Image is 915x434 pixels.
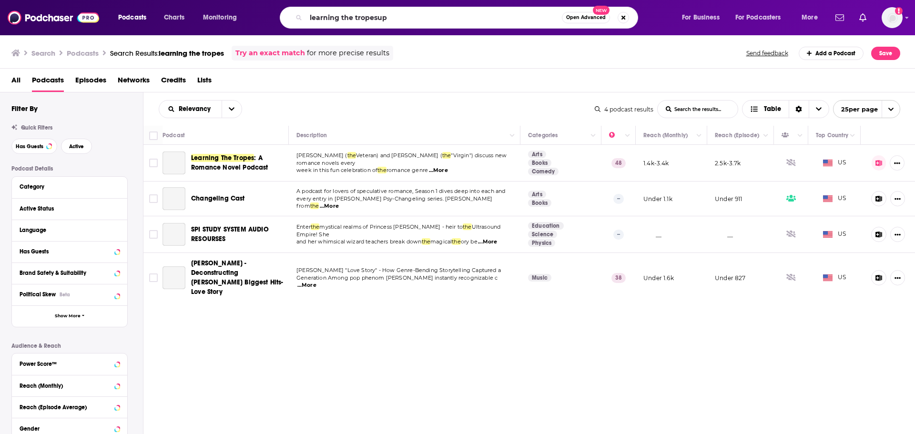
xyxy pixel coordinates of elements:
[197,72,212,92] span: Lists
[296,267,501,273] span: [PERSON_NAME] "Love Story" - How Genre-Bending Storytelling Captured a
[823,273,846,283] span: US
[377,167,386,173] span: the
[11,139,57,154] button: Has Guests
[693,130,705,141] button: Column Actions
[16,144,43,149] span: Has Guests
[296,152,347,159] span: [PERSON_NAME] (
[296,152,507,166] span: "Virgin") discuss new romance novels every
[296,167,377,173] span: week in this fun celebration of
[643,231,661,239] p: __
[110,49,224,58] a: Search Results:learning the tropes
[21,124,52,131] span: Quick Filters
[75,72,106,92] span: Episodes
[163,223,185,246] a: SPI STUDY SYSTEM AUDIO RESOURSES
[20,383,112,389] div: Reach (Monthly)
[823,158,846,168] span: US
[729,10,795,25] button: open menu
[163,130,185,141] div: Podcast
[296,195,492,210] span: every entry in [PERSON_NAME] Psy-Changeling series. [PERSON_NAME] from
[609,130,622,141] div: Power Score
[11,165,128,172] p: Podcast Details
[163,266,185,289] a: Taylor Swift -Deconstructing Taylor Swift's Biggest Hits- Love Story
[682,11,720,24] span: For Business
[20,205,113,212] div: Active Status
[789,101,809,118] div: Sort Direction
[422,238,431,245] span: the
[191,194,245,203] a: Changeling Cast
[760,130,772,141] button: Column Actions
[20,379,120,391] button: Reach (Monthly)
[20,183,113,190] div: Category
[347,152,356,159] span: the
[782,130,795,141] div: Has Guests
[20,248,112,255] div: Has Guests
[320,202,339,210] span: ...More
[832,10,848,26] a: Show notifications dropdown
[289,7,647,29] div: Search podcasts, credits, & more...
[528,151,546,158] a: Arts
[528,191,546,198] a: Arts
[715,130,759,141] div: Reach (Episode)
[823,230,846,239] span: US
[159,100,242,118] h2: Choose List sort
[675,10,732,25] button: open menu
[742,100,829,118] h2: Choose View
[743,49,791,57] button: Send feedback
[715,274,746,282] p: Under 827
[163,187,185,210] a: Changeling Cast
[715,195,742,203] p: Under 911
[890,227,905,242] button: Show More Button
[611,158,626,168] p: 48
[196,10,249,25] button: open menu
[20,357,120,369] button: Power Score™
[833,100,900,118] button: open menu
[159,49,224,58] span: learning the tropes
[20,202,120,214] button: Active Status
[356,152,442,159] span: Veteran) and [PERSON_NAME] (
[222,101,242,118] button: open menu
[20,270,112,276] div: Brand Safety & Suitability
[566,15,606,20] span: Open Advanced
[149,194,158,203] span: Toggle select row
[507,130,518,141] button: Column Actions
[118,11,146,24] span: Podcasts
[191,225,285,244] a: SPI STUDY SYSTEM AUDIO RESOURSES
[20,224,120,236] button: Language
[528,159,551,167] a: Books
[296,274,498,281] span: Generation Among pop phenom [PERSON_NAME] instantly recognizable c
[11,104,38,113] h2: Filter By
[191,259,284,296] span: [PERSON_NAME] -Deconstructing [PERSON_NAME] Biggest Hits- Love Story
[643,159,669,167] p: 1.4k-3.4k
[764,106,781,112] span: Table
[191,153,285,172] a: Learning The Tropes: A Romance Novel Podcast
[296,223,500,238] span: Ultrasound Empire! She
[20,288,120,300] button: Political SkewBeta
[191,259,285,297] a: [PERSON_NAME] -Deconstructing [PERSON_NAME] Biggest Hits- Love Story
[478,238,497,246] span: ...More
[110,49,224,58] div: Search Results:
[386,167,428,173] span: romance genre
[622,130,633,141] button: Column Actions
[112,10,159,25] button: open menu
[463,223,472,230] span: the
[67,49,99,58] h3: Podcasts
[882,7,903,28] button: Show profile menu
[895,7,903,15] svg: Add a profile image
[149,273,158,282] span: Toggle select row
[528,130,558,141] div: Categories
[8,9,99,27] img: Podchaser - Follow, Share and Rate Podcasts
[715,159,741,167] p: 2.5k-3.7k
[149,159,158,167] span: Toggle select row
[55,313,81,319] span: Show More
[11,72,20,92] span: All
[20,267,120,279] button: Brand Safety & Suitability
[802,11,818,24] span: More
[161,72,186,92] a: Credits
[794,130,806,141] button: Column Actions
[528,231,557,238] a: Science
[296,238,422,245] span: and her whimsical wizard teachers break down
[442,152,451,159] span: the
[20,404,112,411] div: Reach (Episode Average)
